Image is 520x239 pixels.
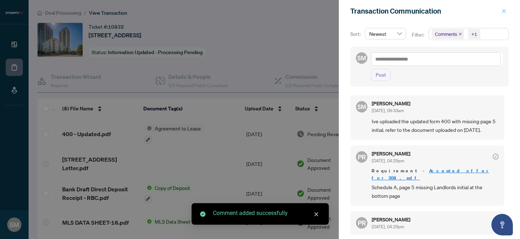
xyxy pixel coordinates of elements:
span: Requirement - [372,167,499,182]
a: Close [312,210,320,218]
span: close [501,9,506,14]
span: check-circle [200,211,205,217]
span: [DATE], 09:33am [372,108,404,113]
p: Sort: [350,30,362,38]
div: +1 [471,30,477,38]
span: [DATE], 04:29pm [372,224,404,229]
div: Transaction Communication [350,6,499,16]
h5: [PERSON_NAME] [372,151,410,156]
h5: [PERSON_NAME] [372,101,410,106]
span: close [459,32,462,36]
button: Open asap [491,214,513,235]
span: SM [357,102,366,111]
span: Ive uploaded the updated form 400 with missing page 5 initial. refer to the document uploaded on ... [372,117,499,134]
p: Filter: [412,31,425,39]
span: check-circle [493,154,499,159]
span: Comments [435,30,457,38]
span: close [314,212,319,217]
h5: [PERSON_NAME] [372,217,410,222]
span: PR [358,218,366,228]
button: Post [371,69,391,81]
a: Accepted offer for 308.pdf [372,168,489,181]
span: [DATE], 04:29pm [372,158,404,163]
span: Schedule A, page 5 missing Landlords initial at the bottom page [372,183,499,200]
div: Comment added successfully [213,209,320,218]
span: PR [358,152,366,162]
span: Newest [369,28,402,39]
span: Comments [432,29,464,39]
span: SM [357,53,366,63]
